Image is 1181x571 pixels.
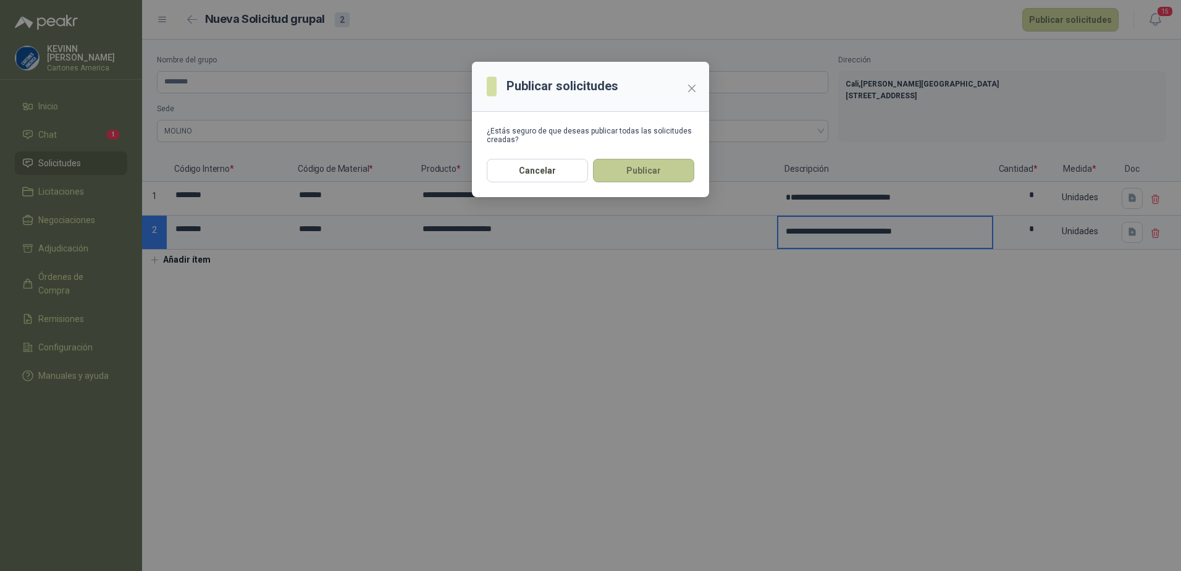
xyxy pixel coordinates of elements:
button: Cancelar [487,159,588,182]
h3: Publicar solicitudes [506,77,618,96]
button: Close [682,78,702,98]
div: ¿Estás seguro de que deseas publicar todas las solicitudes creadas? [487,127,694,144]
button: Publicar [593,159,694,182]
span: close [687,83,697,93]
